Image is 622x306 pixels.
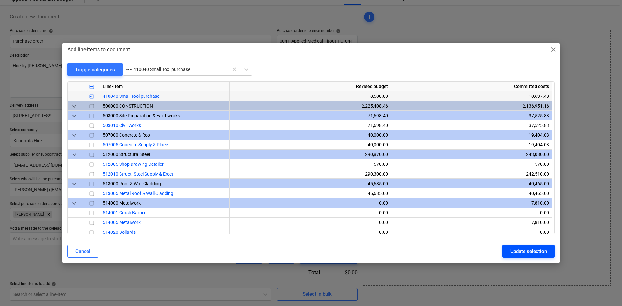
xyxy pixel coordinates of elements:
[232,101,388,111] div: 2,225,408.46
[100,82,230,91] div: Line-item
[67,46,130,53] p: Add line-items to document
[232,198,388,208] div: 0.00
[391,82,552,91] div: Committed costs
[394,140,549,150] div: 19,404.03
[510,247,547,255] div: Update selection
[232,179,388,188] div: 45,685.00
[394,169,549,179] div: 242,510.00
[75,247,90,255] div: Cancel
[103,181,161,186] span: 513000 Roof & Wall Cladding
[103,230,136,235] a: 514020 Bollards
[103,123,141,128] a: 503010 Civil Works
[232,169,388,179] div: 290,300.00
[394,227,549,237] div: 0.00
[232,130,388,140] div: 40,000.00
[70,102,78,110] span: keyboard_arrow_down
[394,218,549,227] div: 7,810.00
[394,198,549,208] div: 7,810.00
[75,65,115,74] div: Toggle categories
[103,113,180,118] span: 503000 Site Preparation & Earthworks
[232,159,388,169] div: 570.00
[230,82,391,91] div: Revised budget
[502,245,555,258] button: Update selection
[103,103,153,108] span: 500000 CONSTRUCTION
[232,218,388,227] div: 0.00
[394,111,549,120] div: 37,525.83
[70,112,78,120] span: keyboard_arrow_down
[232,111,388,120] div: 71,698.40
[103,142,168,147] a: 507005 Concrete Supply & Place
[103,94,159,99] a: 410040 Small Tool purchase
[394,150,549,159] div: 243,080.00
[394,208,549,218] div: 0.00
[394,130,549,140] div: 19,404.03
[394,91,549,101] div: 10,637.48
[394,101,549,111] div: 2,136,951.16
[103,171,173,176] a: 512010 Struct. Steel Supply & Erect
[232,188,388,198] div: 45,685.00
[232,120,388,130] div: 71,698.40
[590,275,622,306] iframe: Chat Widget
[70,151,78,159] span: keyboard_arrow_down
[232,227,388,237] div: 0.00
[232,91,388,101] div: 8,500.00
[67,63,123,76] button: Toggle categories
[394,188,549,198] div: 40,465.00
[103,200,141,206] span: 514000 Metalwork
[70,180,78,188] span: keyboard_arrow_down
[394,120,549,130] div: 37,525.83
[67,245,98,258] button: Cancel
[232,140,388,150] div: 40,000.00
[103,210,146,215] a: 514001 Crash Barrier
[103,191,173,196] a: 513005 Metal Roof & Wall Cladding
[549,46,557,53] span: close
[232,208,388,218] div: 0.00
[232,150,388,159] div: 290,870.00
[103,152,150,157] span: 512000 Structural Steel
[103,162,164,167] a: 512005 Shop Drawing Detailer
[103,132,150,138] span: 507000 Concrete & Reo
[394,159,549,169] div: 570.00
[70,199,78,207] span: keyboard_arrow_down
[103,220,141,225] a: 514005 Metalwork
[394,179,549,188] div: 40,465.00
[70,131,78,139] span: keyboard_arrow_down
